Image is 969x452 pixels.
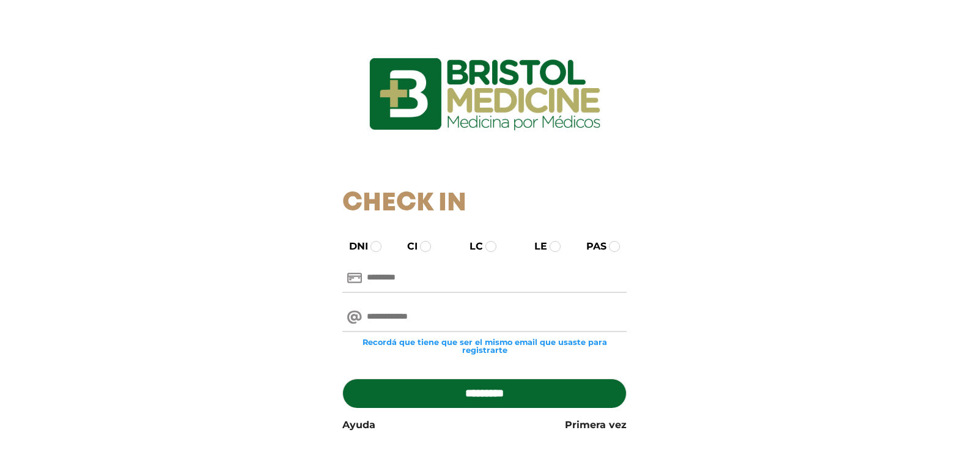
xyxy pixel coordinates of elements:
[575,239,606,254] label: PAS
[459,239,483,254] label: LC
[342,188,627,219] h1: Check In
[342,418,375,432] a: Ayuda
[320,15,650,174] img: logo_ingresarbristol.jpg
[396,239,418,254] label: CI
[565,418,627,432] a: Primera vez
[523,239,547,254] label: LE
[342,338,627,354] small: Recordá que tiene que ser el mismo email que usaste para registrarte
[338,239,368,254] label: DNI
